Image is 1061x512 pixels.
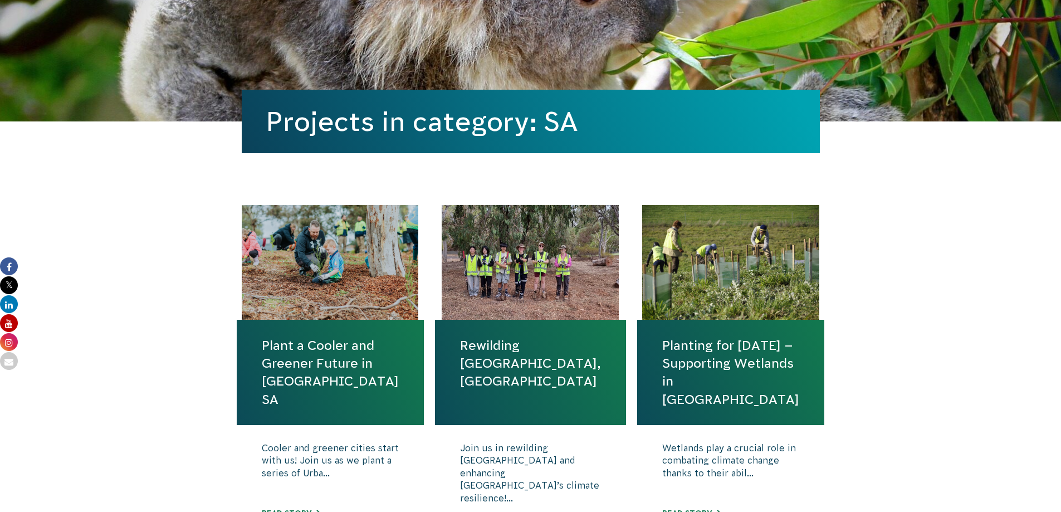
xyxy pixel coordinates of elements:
p: Wetlands play a crucial role in combating climate change thanks to their abil... [662,442,799,498]
h1: Projects in category: SA [266,106,795,136]
a: Rewilding [GEOGRAPHIC_DATA], [GEOGRAPHIC_DATA] [460,337,601,391]
p: Join us in rewilding [GEOGRAPHIC_DATA] and enhancing [GEOGRAPHIC_DATA]’s climate resilience!... [460,442,601,504]
a: Plant a Cooler and Greener Future in [GEOGRAPHIC_DATA] SA [262,337,399,408]
p: Cooler and greener cities start with us! Join us as we plant a series of Urba... [262,442,399,498]
a: Planting for [DATE] – Supporting Wetlands in [GEOGRAPHIC_DATA] [662,337,799,408]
